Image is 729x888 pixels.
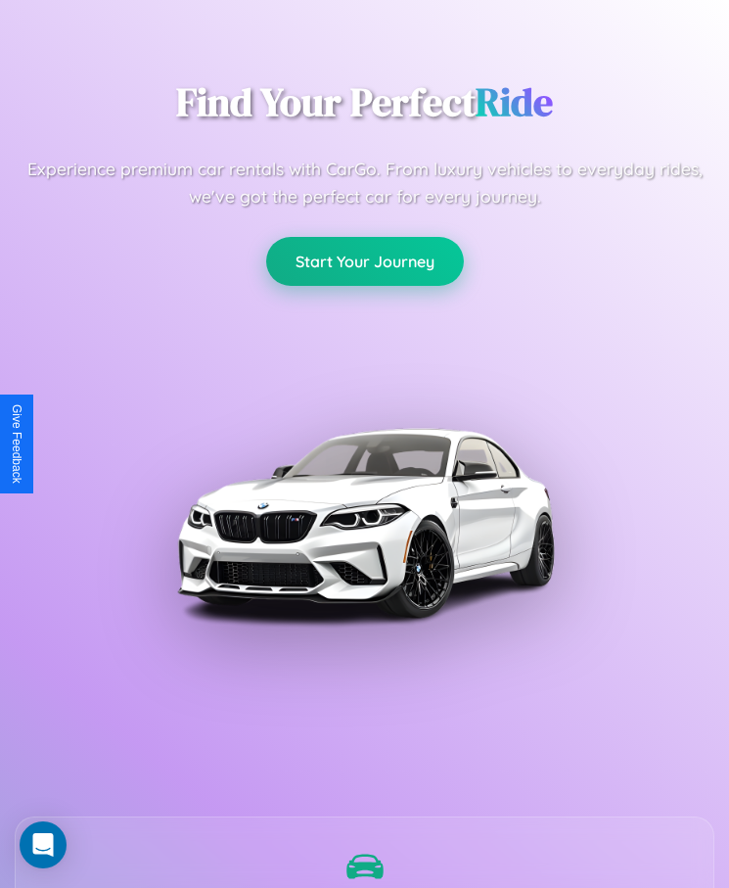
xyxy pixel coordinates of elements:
h1: Find Your Perfect [176,78,553,125]
img: Premium BMW car rental vehicle [169,327,561,719]
button: Start Your Journey [266,237,464,286]
p: Experience premium car rentals with CarGo. From luxury vehicles to everyday rides, we've got the ... [15,155,714,210]
div: Give Feedback [10,404,23,484]
span: Ride [476,75,553,128]
div: Open Intercom Messenger [20,821,67,868]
